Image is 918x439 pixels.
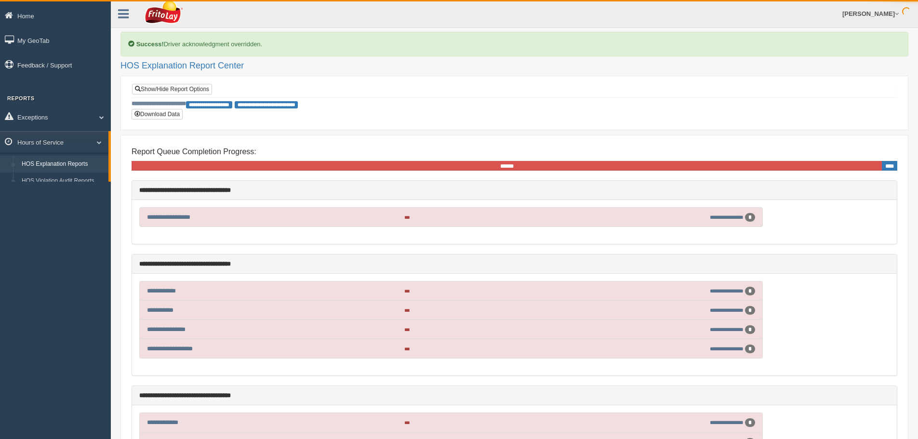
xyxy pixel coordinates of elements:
a: Show/Hide Report Options [132,84,212,94]
a: HOS Explanation Reports [17,156,108,173]
h4: Report Queue Completion Progress: [132,147,897,156]
button: Download Data [132,109,183,120]
a: HOS Violation Audit Reports [17,173,108,190]
h2: HOS Explanation Report Center [120,61,908,71]
b: Success! [136,40,164,48]
div: Driver acknowledgment overridden. [120,32,908,56]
